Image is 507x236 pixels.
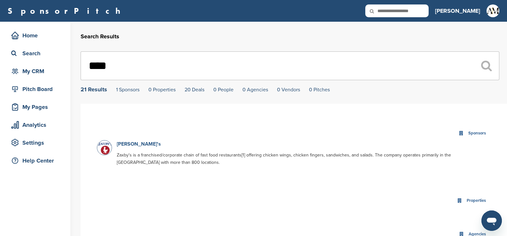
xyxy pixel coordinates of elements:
div: Analytics [10,119,64,131]
div: Sponsors [467,130,487,137]
a: Help Center [6,153,64,168]
a: My Pages [6,100,64,114]
div: Pitch Board [10,83,64,95]
div: My Pages [10,101,64,113]
img: Armusmedia final logo sq 512x512 [487,4,499,17]
a: 0 Properties [148,87,176,93]
a: SponsorPitch [8,7,124,15]
div: Home [10,30,64,41]
h3: [PERSON_NAME] [435,6,480,15]
a: 0 People [213,87,234,93]
a: 1 Sponsors [116,87,139,93]
div: My CRM [10,65,64,77]
p: Zaxby's is a franchised/corporate chain of fast food restaurants[1] offering chicken wings, chick... [117,151,465,166]
a: 0 Vendors [277,87,300,93]
a: [PERSON_NAME]'s [117,141,161,147]
h2: Search Results [81,32,499,41]
img: Zaxbys logo [97,141,113,156]
div: Help Center [10,155,64,166]
a: Analytics [6,118,64,132]
div: Properties [465,197,487,204]
a: Settings [6,135,64,150]
div: Search [10,48,64,59]
a: [PERSON_NAME] [435,4,480,18]
div: 21 Results [81,87,107,92]
a: Search [6,46,64,61]
a: Home [6,28,64,43]
a: Pitch Board [6,82,64,96]
iframe: Button to launch messaging window [481,210,502,231]
a: My CRM [6,64,64,79]
a: 0 Pitches [309,87,330,93]
a: 20 Deals [185,87,204,93]
div: Settings [10,137,64,148]
a: 0 Agencies [242,87,268,93]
